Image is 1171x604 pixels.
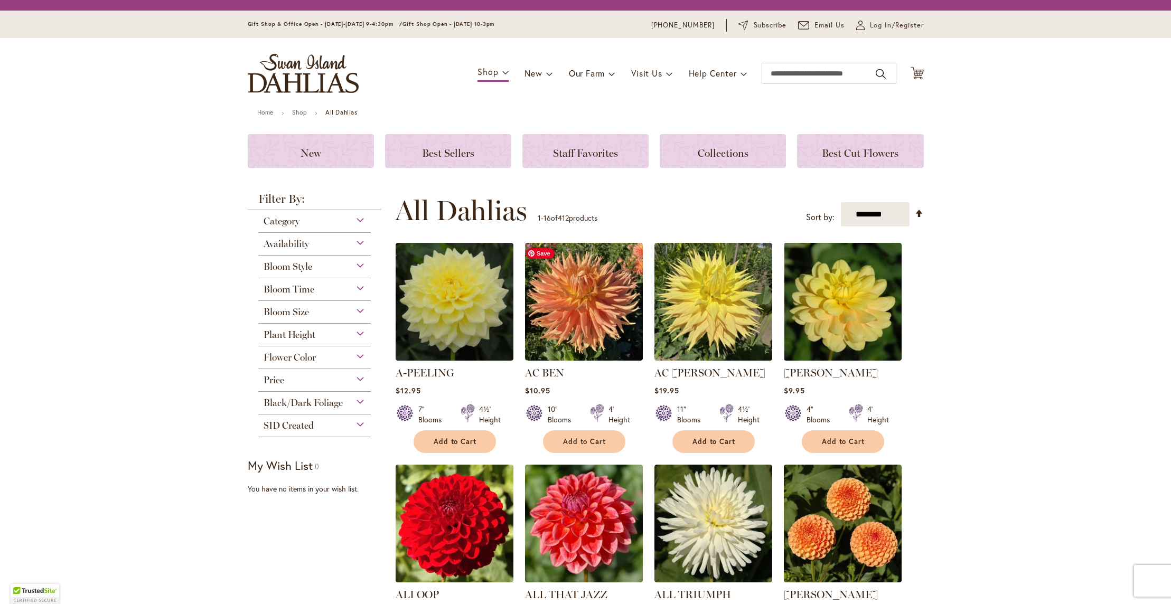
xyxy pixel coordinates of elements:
a: Shop [292,108,307,116]
div: 4' Height [608,404,630,425]
a: Best Sellers [385,134,511,168]
span: Add to Cart [822,437,865,446]
a: Home [257,108,274,116]
a: Email Us [798,20,845,31]
span: Plant Height [264,329,315,341]
span: Help Center [689,68,737,79]
a: A-Peeling [396,353,513,363]
span: Log In/Register [870,20,924,31]
a: ALI OOP [396,574,513,584]
a: Collections [660,134,786,168]
a: AC [PERSON_NAME] [654,366,765,379]
a: ALL THAT JAZZ [525,574,643,584]
div: 4" Blooms [807,404,836,425]
div: 4½' Height [479,404,501,425]
a: AMBER QUEEN [784,574,902,584]
span: Shop [477,66,498,77]
span: 412 [558,213,569,223]
a: AC BEN [525,353,643,363]
span: $12.95 [396,385,421,395]
a: Log In/Register [856,20,924,31]
div: You have no items in your wish list. [248,484,389,494]
span: Bloom Style [264,261,312,272]
a: AC Jeri [654,353,772,363]
iframe: Launch Accessibility Center [8,567,38,596]
span: Gift Shop Open - [DATE] 10-3pm [402,21,494,27]
span: $19.95 [654,385,679,395]
strong: My Wish List [248,458,313,473]
a: Staff Favorites [522,134,649,168]
span: Best Cut Flowers [822,147,898,159]
span: Bloom Size [264,306,309,318]
div: 4½' Height [738,404,760,425]
span: Subscribe [754,20,787,31]
div: 10" Blooms [548,404,577,425]
span: Collections [698,147,748,159]
button: Add to Cart [543,430,625,453]
img: ALL TRIUMPH [654,465,772,582]
img: A-Peeling [396,243,513,361]
span: $10.95 [525,385,550,395]
div: 11" Blooms [677,404,707,425]
button: Add to Cart [414,430,496,453]
p: - of products [538,210,597,227]
a: ALL TRIUMPH [654,588,731,601]
a: ALL THAT JAZZ [525,588,607,601]
a: New [248,134,374,168]
span: Price [264,374,284,386]
a: Best Cut Flowers [797,134,923,168]
a: [PERSON_NAME] [784,588,878,601]
span: Availability [264,238,309,250]
span: Our Farm [569,68,605,79]
a: Subscribe [738,20,786,31]
a: [PERSON_NAME] [784,366,878,379]
span: Add to Cart [563,437,606,446]
span: All Dahlias [395,195,527,227]
img: ALI OOP [396,465,513,582]
a: A-PEELING [396,366,454,379]
span: Email Us [814,20,845,31]
span: Gift Shop & Office Open - [DATE]-[DATE] 9-4:30pm / [248,21,403,27]
span: Add to Cart [692,437,736,446]
span: Black/Dark Foliage [264,397,343,409]
span: Save [526,248,555,259]
strong: Filter By: [248,193,382,210]
span: Best Sellers [422,147,474,159]
span: Visit Us [631,68,662,79]
span: SID Created [264,420,314,431]
img: AC BEN [525,243,643,361]
span: Staff Favorites [553,147,618,159]
span: New [524,68,542,79]
span: Add to Cart [434,437,477,446]
a: [PHONE_NUMBER] [651,20,715,31]
span: Flower Color [264,352,316,363]
a: AC BEN [525,366,564,379]
img: ALL THAT JAZZ [525,465,643,582]
span: 16 [544,213,551,223]
span: $9.95 [784,385,805,395]
label: Sort by: [806,207,835,227]
span: 1 [538,213,541,223]
a: AHOY MATEY [784,353,902,363]
a: ALL TRIUMPH [654,574,772,584]
img: AHOY MATEY [784,243,902,361]
button: Add to Cart [672,430,755,453]
a: store logo [248,54,359,93]
div: 7" Blooms [418,404,448,425]
span: Bloom Time [264,284,314,295]
div: 4' Height [867,404,889,425]
span: Category [264,215,299,227]
span: New [301,147,321,159]
img: AMBER QUEEN [784,465,902,582]
button: Search [876,65,885,82]
button: Add to Cart [802,430,884,453]
a: ALI OOP [396,588,439,601]
img: AC Jeri [654,243,772,361]
strong: All Dahlias [325,108,358,116]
